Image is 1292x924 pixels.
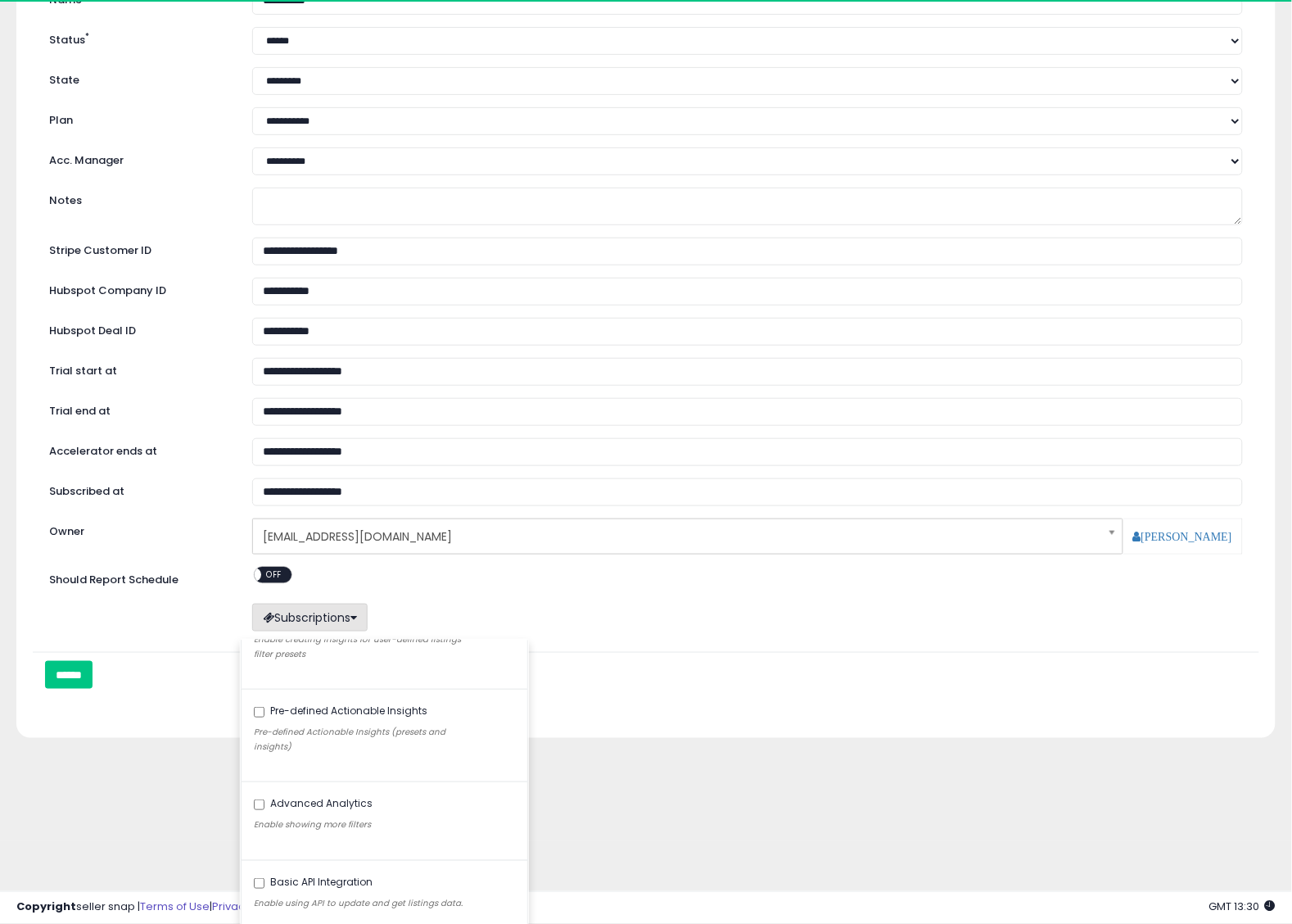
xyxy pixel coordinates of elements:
label: Should Report Schedule [49,573,178,588]
em: Enable using API to update and get listings data. [254,897,463,909]
span: OFF [261,568,287,582]
label: Accelerator ends at [37,438,240,460]
label: Acc. Manager [37,147,240,169]
input: Advanced Analytics [254,799,264,810]
a: Terms of Use [140,899,210,915]
label: Plan [37,107,240,129]
label: Stripe Customer ID [37,238,240,259]
input: Pre-defined Actionable Insights [254,707,264,718]
a: [PERSON_NAME] [1133,531,1232,542]
input: Basic API Integration [254,878,264,889]
em: Enable showing more filters [254,818,371,831]
label: Status [37,27,240,48]
strong: Copyright [16,899,76,915]
em: Enable creating insights for user-defined listings filter presets [254,633,461,660]
label: Trial start at [37,358,240,379]
label: Hubspot Deal ID [37,318,240,339]
em: Pre-defined Actionable Insights (presets and insights) [254,726,445,753]
label: Pre-defined Actionable Insights [254,704,427,720]
label: State [37,67,240,88]
span: 2025-10-14 13:30 GMT [1209,899,1276,915]
label: Notes [37,188,240,209]
label: Hubspot Company ID [37,278,240,299]
span: [EMAIL_ADDRESS][DOMAIN_NAME] [263,523,1091,550]
div: seller snap | | [16,900,284,916]
label: Advanced Analytics [254,796,373,813]
label: Owner [49,524,84,540]
label: Trial end at [37,398,240,419]
button: Subscriptions [252,604,368,632]
a: Privacy Policy [212,899,284,915]
label: Basic API Integration [254,875,373,891]
label: Subscribed at [37,478,240,500]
